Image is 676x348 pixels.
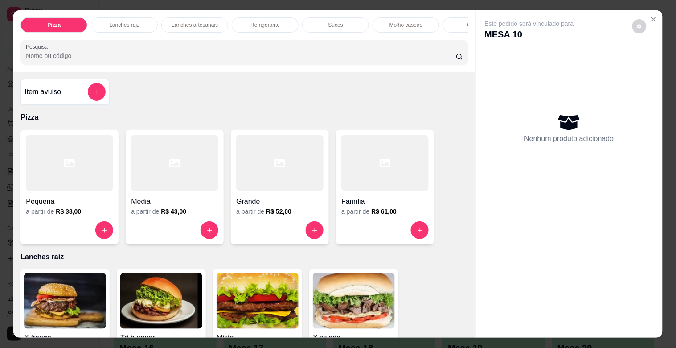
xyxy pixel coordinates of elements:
p: Nenhum produto adicionado [524,133,614,144]
label: Pesquisa [26,43,51,50]
h4: X frango [24,332,106,343]
h6: R$ 43,00 [161,207,186,216]
p: Sucos [328,21,343,29]
img: product-image [24,273,106,329]
h4: Tri burguer [120,332,202,343]
div: a partir de [341,207,429,216]
p: Lanches raiz [109,21,139,29]
p: Molho caseiro [389,21,423,29]
button: Close [647,12,661,26]
h4: X salada [313,332,395,343]
p: Este pedido será vinculado para [485,19,574,28]
div: a partir de [236,207,324,216]
p: Refrigerante [250,21,280,29]
p: Pizza [20,112,468,123]
button: increase-product-quantity [306,221,324,239]
img: product-image [313,273,395,329]
p: MESA 10 [485,28,574,41]
h4: Misto [217,332,299,343]
p: Lanches raiz [20,252,468,262]
button: increase-product-quantity [201,221,218,239]
button: increase-product-quantity [411,221,429,239]
p: Lanches artesanais [172,21,218,29]
h6: R$ 38,00 [56,207,81,216]
h6: R$ 61,00 [371,207,397,216]
img: product-image [120,273,202,329]
img: product-image [217,273,299,329]
input: Pesquisa [26,51,456,60]
h4: Item avulso [25,87,61,97]
h4: Grande [236,196,324,207]
button: add-separate-item [88,83,106,101]
p: Pizza [47,21,61,29]
h4: Média [131,196,218,207]
div: a partir de [131,207,218,216]
p: Cerveja [467,21,486,29]
h4: Família [341,196,429,207]
button: decrease-product-quantity [632,19,647,33]
div: a partir de [26,207,113,216]
button: increase-product-quantity [95,221,113,239]
h4: Pequena [26,196,113,207]
h6: R$ 52,00 [266,207,291,216]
